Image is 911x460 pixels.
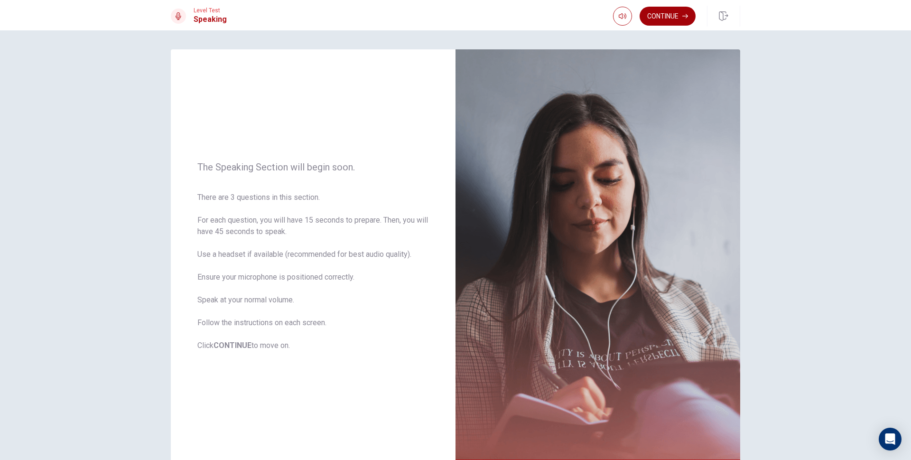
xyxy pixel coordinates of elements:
[197,161,429,173] span: The Speaking Section will begin soon.
[879,428,902,451] div: Open Intercom Messenger
[197,192,429,351] span: There are 3 questions in this section. For each question, you will have 15 seconds to prepare. Th...
[194,7,227,14] span: Level Test
[640,7,696,26] button: Continue
[194,14,227,25] h1: Speaking
[214,341,251,350] b: CONTINUE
